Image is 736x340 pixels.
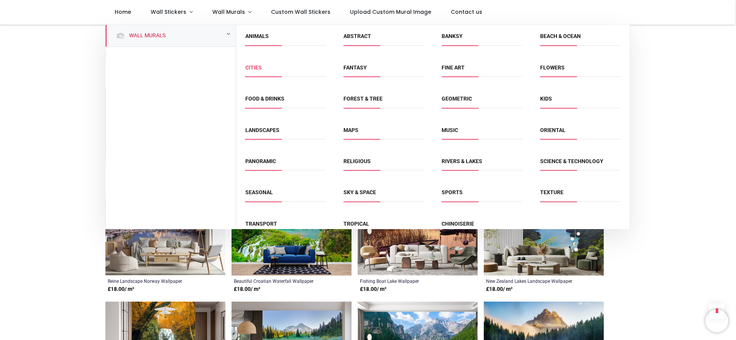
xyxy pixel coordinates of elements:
a: Banksy [442,33,463,39]
span: Cities [245,64,326,77]
span: Kids [540,95,621,108]
a: Beach & Ocean [540,33,581,39]
a: Fishing Boat Lake Wallpaper [360,278,452,284]
span: Panoramic [245,158,326,170]
span: Beach & Ocean [540,33,621,45]
span: Seasonal [245,189,326,201]
span: Maps [343,127,424,139]
strong: £ 18.00 / m² [360,286,386,293]
span: Wall Stickers [151,8,186,16]
span: Chinoiserie [442,220,522,233]
img: Reine Landscape Norway Wall Mural Wallpaper [105,195,225,276]
span: Tropical [343,220,424,233]
span: Science & Technology [540,158,621,170]
a: Transport [245,221,277,227]
a: Panoramic [245,158,276,164]
span: Abstract [343,33,424,45]
a: Fine Art [442,64,465,71]
span: Food & Drinks [245,95,326,108]
a: Tropical [343,221,369,227]
span: Landscapes [245,127,326,139]
span: Banksy [442,33,522,45]
span: Forest & Tree [343,95,424,108]
a: Rivers & Lakes [442,158,482,164]
span: Home [115,8,131,16]
span: Sports [442,189,522,201]
a: Forest & Tree [343,96,383,102]
a: Landscapes [245,127,279,133]
span: Transport [245,220,326,233]
img: New Zealand Lakes Landscape Wall Mural Wallpaper [484,195,604,276]
span: Fantasy [343,64,424,77]
span: Contact us [451,8,482,16]
a: Cities [245,64,262,71]
a: Religious [343,158,371,164]
a: Wall Murals [126,32,166,40]
span: Fine Art [442,64,522,77]
strong: £ 18.00 / m² [108,286,134,293]
span: Custom Wall Stickers [271,8,330,16]
a: Science & Technology [540,158,603,164]
a: Texture [540,189,563,195]
a: Abstract [343,33,371,39]
span: Geometric [442,95,522,108]
a: Beautiful Croatian Waterfall Wallpaper [234,278,326,284]
a: Geometric [442,96,472,102]
span: Wall Murals [212,8,245,16]
span: Flowers [540,64,621,77]
a: Seasonal [245,189,273,195]
span: Religious [343,158,424,170]
a: New Zealand Lakes Landscape Wallpaper [486,278,578,284]
a: Food & Drinks [245,96,284,102]
a: Animals [245,33,269,39]
a: Fantasy [343,64,367,71]
span: Rivers & Lakes [442,158,522,170]
strong: £ 18.00 / m² [234,286,260,293]
span: Upload Custom Mural Image [350,8,431,16]
span: Texture [540,189,621,201]
span: Music [442,127,522,139]
img: Beautiful Croatian Waterfall Wall Mural Wallpaper [232,195,352,276]
a: Kids [540,96,552,102]
span: Oriental [540,127,621,139]
a: Sports [442,189,463,195]
a: Sky & Space [343,189,376,195]
span: Sky & Space [343,189,424,201]
a: Reine Landscape Norway Wallpaper [108,278,200,284]
img: Wall Murals [116,31,125,40]
a: Oriental [540,127,565,133]
a: Music [442,127,458,133]
a: Chinoiserie [442,221,474,227]
span: Animals [245,33,326,45]
a: Flowers [540,64,565,71]
strong: £ 18.00 / m² [486,286,513,293]
iframe: Brevo live chat [705,309,728,332]
img: Fishing Boat Lake Wall Mural Wallpaper [358,195,478,276]
a: Maps [343,127,358,133]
